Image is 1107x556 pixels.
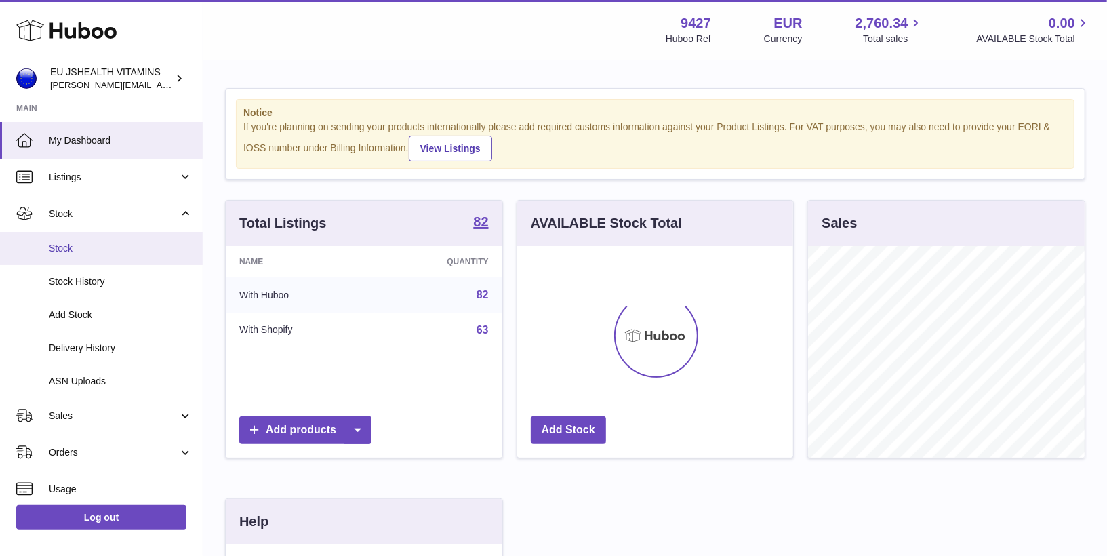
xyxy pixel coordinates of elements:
[1049,14,1075,33] span: 0.00
[49,171,178,184] span: Listings
[226,313,375,348] td: With Shopify
[863,33,923,45] span: Total sales
[226,277,375,313] td: With Huboo
[681,14,711,33] strong: 9427
[477,289,489,300] a: 82
[49,342,193,355] span: Delivery History
[856,14,908,33] span: 2,760.34
[773,14,802,33] strong: EUR
[856,14,924,45] a: 2,760.34 Total sales
[764,33,803,45] div: Currency
[49,242,193,255] span: Stock
[473,215,488,229] strong: 82
[226,246,375,277] th: Name
[239,416,371,444] a: Add products
[409,136,492,161] a: View Listings
[473,215,488,231] a: 82
[976,14,1091,45] a: 0.00 AVAILABLE Stock Total
[976,33,1091,45] span: AVAILABLE Stock Total
[531,214,682,233] h3: AVAILABLE Stock Total
[239,513,268,531] h3: Help
[49,309,193,321] span: Add Stock
[243,121,1067,161] div: If you're planning on sending your products internationally please add required customs informati...
[49,446,178,459] span: Orders
[50,79,272,90] span: [PERSON_NAME][EMAIL_ADDRESS][DOMAIN_NAME]
[531,416,606,444] a: Add Stock
[375,246,502,277] th: Quantity
[49,375,193,388] span: ASN Uploads
[243,106,1067,119] strong: Notice
[477,324,489,336] a: 63
[16,68,37,89] img: laura@jessicasepel.com
[822,214,857,233] h3: Sales
[49,134,193,147] span: My Dashboard
[49,207,178,220] span: Stock
[16,505,186,530] a: Log out
[666,33,711,45] div: Huboo Ref
[50,66,172,92] div: EU JSHEALTH VITAMINS
[239,214,327,233] h3: Total Listings
[49,483,193,496] span: Usage
[49,275,193,288] span: Stock History
[49,410,178,422] span: Sales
